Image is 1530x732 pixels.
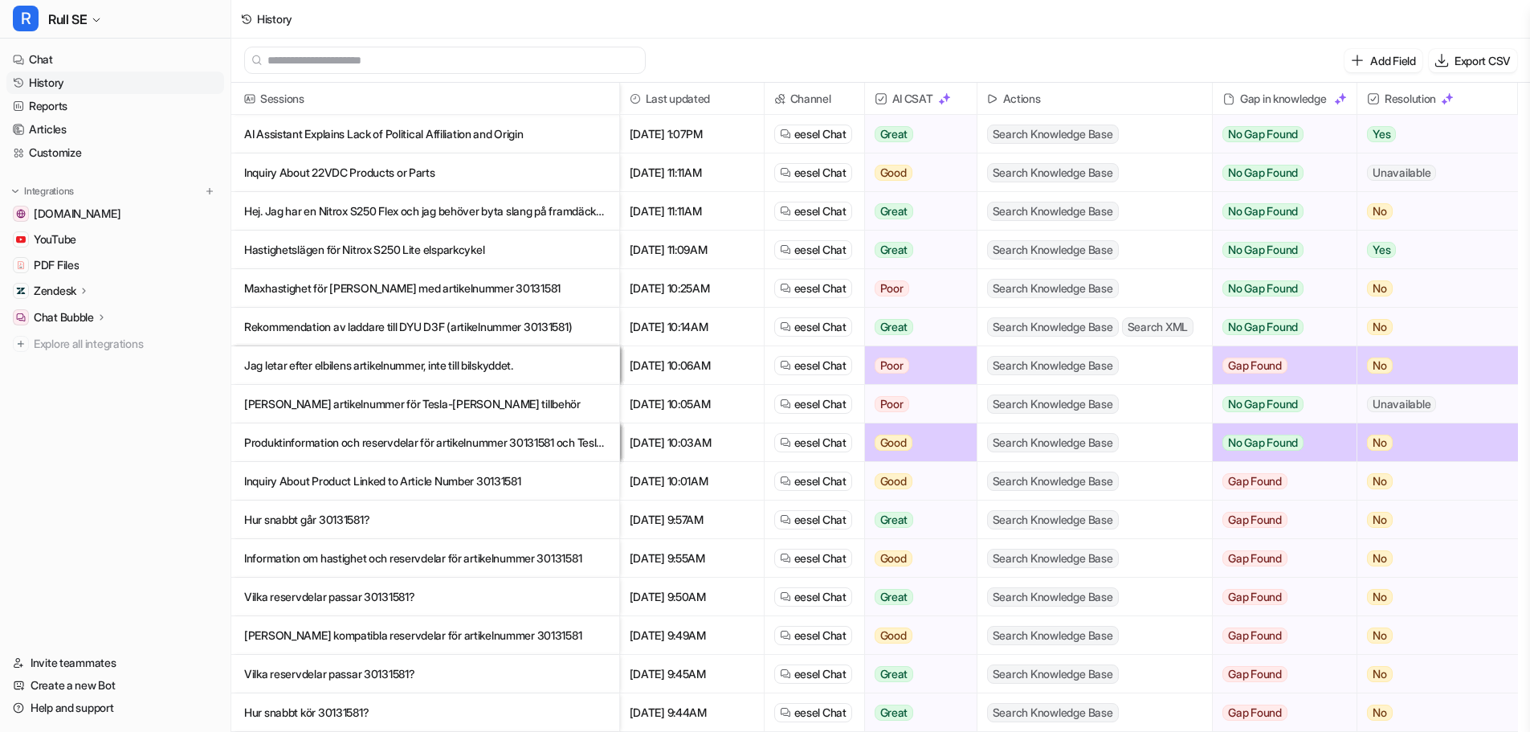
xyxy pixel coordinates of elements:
[626,346,757,385] span: [DATE] 10:06AM
[1370,52,1415,69] p: Add Field
[780,283,791,294] img: eeselChat
[1357,501,1504,539] button: No
[987,125,1119,144] span: Search Knowledge Base
[1222,705,1287,721] span: Gap Found
[1213,578,1344,616] button: Gap Found
[875,628,912,644] span: Good
[1367,319,1393,335] span: No
[865,539,967,578] button: Good
[244,385,606,423] p: [PERSON_NAME] artikelnummer för Tesla-[PERSON_NAME] tillbehör
[1222,319,1304,335] span: No Gap Found
[794,435,847,451] span: eesel Chat
[794,203,847,219] span: eesel Chat
[244,655,606,693] p: Vilka reservdelar passar 30131581?
[34,309,94,325] p: Chat Bubble
[1367,705,1393,721] span: No
[626,153,757,192] span: [DATE] 11:11AM
[780,319,847,335] a: eesel Chat
[34,257,79,273] span: PDF Files
[865,115,967,153] button: Great
[257,10,292,27] div: History
[1357,192,1504,231] button: No
[794,705,847,721] span: eesel Chat
[6,48,224,71] a: Chat
[1367,396,1436,412] span: Unavailable
[1213,346,1344,385] button: Gap Found
[780,512,847,528] a: eesel Chat
[1357,693,1504,732] button: No
[1213,423,1344,462] button: No Gap Found
[780,399,791,410] img: eeselChat
[626,462,757,501] span: [DATE] 10:01AM
[34,283,76,299] p: Zendesk
[6,202,224,225] a: www.rull.se[DOMAIN_NAME]
[244,269,606,308] p: Maxhastighet för [PERSON_NAME] med artikelnummer 30131581
[987,356,1119,375] span: Search Knowledge Base
[865,501,967,539] button: Great
[987,626,1119,645] span: Search Knowledge Base
[1357,655,1504,693] button: No
[987,587,1119,607] span: Search Knowledge Base
[865,269,967,308] button: Poor
[987,163,1119,182] span: Search Knowledge Base
[875,473,912,489] span: Good
[1222,280,1304,296] span: No Gap Found
[1367,242,1396,258] span: Yes
[987,317,1119,337] span: Search Knowledge Base
[6,652,224,674] a: Invite teammates
[865,462,967,501] button: Good
[987,202,1119,221] span: Search Knowledge Base
[1122,317,1194,337] span: Search XML
[780,435,847,451] a: eesel Chat
[794,512,847,528] span: eesel Chat
[780,628,847,644] a: eesel Chat
[1357,423,1504,462] button: No
[780,203,847,219] a: eesel Chat
[6,254,224,276] a: PDF FilesPDF Files
[1429,49,1517,72] button: Export CSV
[1222,628,1287,644] span: Gap Found
[875,280,909,296] span: Poor
[6,141,224,164] a: Customize
[626,231,757,269] span: [DATE] 11:09AM
[780,167,791,178] img: eeselChat
[875,203,914,219] span: Great
[865,192,967,231] button: Great
[626,385,757,423] span: [DATE] 10:05AM
[794,396,847,412] span: eesel Chat
[1344,49,1422,72] button: Add Field
[6,183,79,199] button: Integrations
[865,153,967,192] button: Good
[1213,153,1344,192] button: No Gap Found
[780,244,791,256] img: eeselChat
[794,628,847,644] span: eesel Chat
[1367,203,1393,219] span: No
[1357,616,1504,655] button: No
[244,231,606,269] p: Hastighetslägen för Nitrox S250 Lite elsparkcykel
[780,358,847,374] a: eesel Chat
[1213,115,1344,153] button: No Gap Found
[244,115,606,153] p: AI Assistant Explains Lack of Political Affiliation and Origin
[780,165,847,181] a: eesel Chat
[16,209,26,219] img: www.rull.se
[244,462,606,501] p: Inquiry About Product Linked to Article Number 30131581
[1213,462,1344,501] button: Gap Found
[875,319,914,335] span: Great
[238,83,613,115] span: Sessions
[1367,589,1393,605] span: No
[865,385,967,423] button: Poor
[1213,231,1344,269] button: No Gap Found
[244,423,606,462] p: Produktinformation och reservdelar för artikelnummer 30131581 och Tesla Model S elbil för barn
[780,206,791,217] img: eeselChat
[987,240,1119,260] span: Search Knowledge Base
[16,235,26,244] img: YouTube
[1222,396,1304,412] span: No Gap Found
[244,192,606,231] p: Hej. Jag har en Nitrox S250 Flex och jag behöver byta slang på framdäcket. Har ni en instruktions...
[626,308,757,346] span: [DATE] 10:14AM
[626,501,757,539] span: [DATE] 9:57AM
[34,206,120,222] span: [DOMAIN_NAME]
[244,578,606,616] p: Vilka reservdelar passar 30131581?
[1357,578,1504,616] button: No
[865,693,967,732] button: Great
[1222,203,1304,219] span: No Gap Found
